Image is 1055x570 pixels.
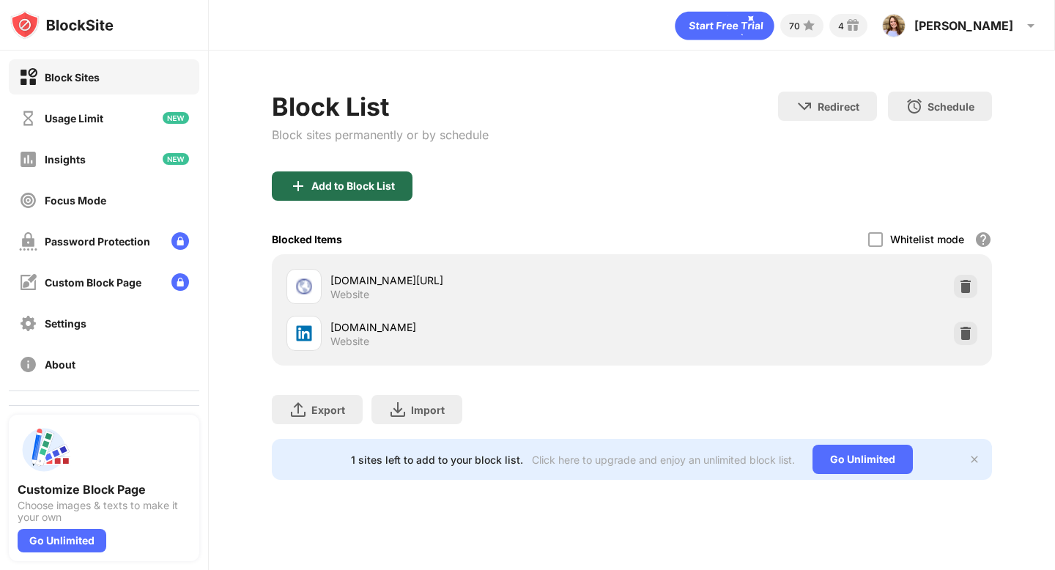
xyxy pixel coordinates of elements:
[812,445,913,474] div: Go Unlimited
[330,335,369,348] div: Website
[928,100,974,113] div: Schedule
[969,454,980,465] img: x-button.svg
[914,18,1013,33] div: [PERSON_NAME]
[789,21,800,32] div: 70
[19,150,37,169] img: insights-off.svg
[19,273,37,292] img: customize-block-page-off.svg
[838,21,844,32] div: 4
[45,153,86,166] div: Insights
[19,68,37,86] img: block-on.svg
[163,112,189,124] img: new-icon.svg
[844,17,862,34] img: reward-small.svg
[818,100,859,113] div: Redirect
[272,233,342,245] div: Blocked Items
[882,14,906,37] img: AAcHTtdeuTzT6AsIoRa4vLPSDkAHG-SF7Bi9DsOtZlpfs9Ivjj0=s96-c
[295,325,313,342] img: favicons
[890,233,964,245] div: Whitelist mode
[675,11,774,40] div: animation
[45,71,100,84] div: Block Sites
[272,92,489,122] div: Block List
[351,454,523,466] div: 1 sites left to add to your block list.
[18,482,190,497] div: Customize Block Page
[800,17,818,34] img: points-small.svg
[311,404,345,416] div: Export
[171,232,189,250] img: lock-menu.svg
[163,153,189,165] img: new-icon.svg
[330,319,632,335] div: [DOMAIN_NAME]
[45,194,106,207] div: Focus Mode
[18,529,106,552] div: Go Unlimited
[272,127,489,142] div: Block sites permanently or by schedule
[10,10,114,40] img: logo-blocksite.svg
[45,112,103,125] div: Usage Limit
[45,276,141,289] div: Custom Block Page
[19,355,37,374] img: about-off.svg
[532,454,795,466] div: Click here to upgrade and enjoy an unlimited block list.
[330,288,369,301] div: Website
[45,317,86,330] div: Settings
[171,273,189,291] img: lock-menu.svg
[18,423,70,476] img: push-custom-page.svg
[18,500,190,523] div: Choose images & texts to make it your own
[45,235,150,248] div: Password Protection
[311,180,395,192] div: Add to Block List
[411,404,445,416] div: Import
[19,109,37,127] img: time-usage-off.svg
[19,191,37,210] img: focus-off.svg
[19,314,37,333] img: settings-off.svg
[295,278,313,295] img: favicons
[19,232,37,251] img: password-protection-off.svg
[45,358,75,371] div: About
[330,273,632,288] div: [DOMAIN_NAME][URL]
